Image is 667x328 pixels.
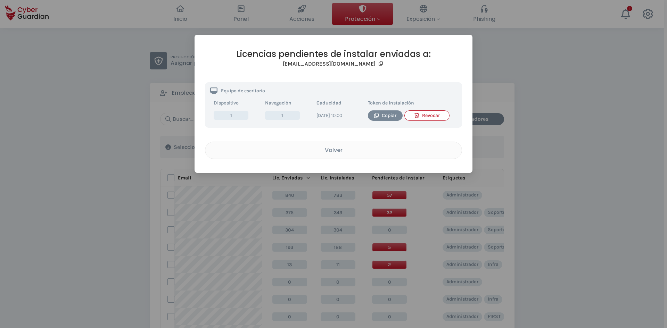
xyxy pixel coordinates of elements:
[313,109,364,123] td: [DATE] 10:00
[364,98,457,109] th: Token de instalación
[283,60,376,67] h3: [EMAIL_ADDRESS][DOMAIN_NAME]
[404,110,450,121] button: Revocar
[410,112,444,119] div: Revocar
[265,111,300,120] span: 1
[377,59,384,68] button: Copy email
[313,98,364,109] th: Caducidad
[221,89,265,93] p: Equipo de escritorio
[262,98,313,109] th: Navegación
[214,111,248,120] span: 1
[205,142,462,159] button: Volver
[373,112,397,119] div: Copiar
[368,110,403,121] button: Copiar
[210,98,262,109] th: Dispositivo
[205,49,462,59] h2: Licencias pendientes de instalar enviadas a:
[211,146,456,154] div: Volver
